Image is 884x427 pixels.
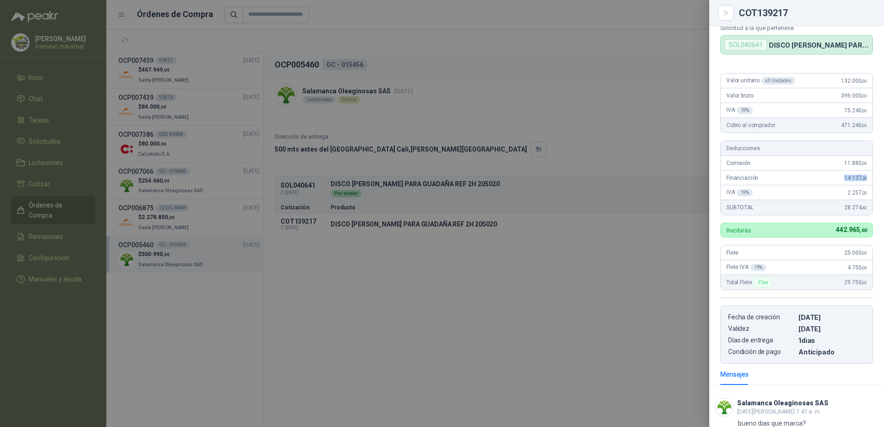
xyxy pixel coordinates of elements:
[861,205,867,210] span: ,40
[861,265,867,270] span: ,00
[761,77,795,85] div: x 3 Unidades
[726,145,760,152] span: Deducciones
[844,160,867,166] span: 11.880
[769,41,869,49] p: DISCO [PERSON_NAME] PARA GUADAÑA REF 2H 205020
[728,325,795,333] p: Validez
[726,160,750,166] span: Comisión
[737,409,821,415] span: [DATE][PERSON_NAME] 7:47 a. m.
[847,189,867,196] span: 2.257
[844,204,867,211] span: 28.274
[750,264,767,271] div: 19 %
[861,108,867,113] span: ,00
[844,107,867,114] span: 75.240
[726,264,766,271] span: Flete IVA
[726,77,795,85] span: Valor unitario
[861,79,867,84] span: ,00
[798,325,865,333] p: [DATE]
[726,204,754,211] span: SUBTOTAL
[861,93,867,98] span: ,00
[861,190,867,195] span: ,20
[726,175,758,181] span: Financiación
[841,122,867,128] span: 471.240
[861,123,867,128] span: ,00
[726,250,738,256] span: Flete
[861,280,867,285] span: ,00
[737,107,753,114] div: 19 %
[844,175,867,181] span: 14.137
[720,369,749,379] div: Mensajes
[861,250,867,256] span: ,00
[836,226,867,233] span: 442.965
[798,348,865,356] p: Anticipado
[861,176,867,181] span: ,20
[726,107,753,114] span: IVA
[726,227,751,233] p: Recibirás
[728,348,795,356] p: Condición de pago
[728,336,795,344] p: Días de entrega
[726,92,753,99] span: Valor bruto
[728,313,795,321] p: Fecha de creación
[726,277,774,288] span: Total Flete
[841,78,867,84] span: 132.000
[724,39,767,50] div: SOL040641
[841,92,867,99] span: 396.000
[859,227,867,233] span: ,60
[847,264,867,271] span: 4.750
[861,161,867,166] span: ,00
[739,8,873,18] div: COT139217
[715,398,733,416] img: Company Logo
[726,122,775,128] span: Cobro al comprador
[798,313,865,321] p: [DATE]
[726,189,753,196] span: IVA
[754,277,772,288] div: Flex
[798,336,865,344] p: 1 dias
[737,189,753,196] div: 19 %
[844,250,867,256] span: 25.000
[720,24,873,31] p: Solicitud a la que pertenece
[844,279,867,286] span: 29.750
[737,401,829,406] h3: Salamanca Oleaginosas SAS
[720,7,731,18] button: Close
